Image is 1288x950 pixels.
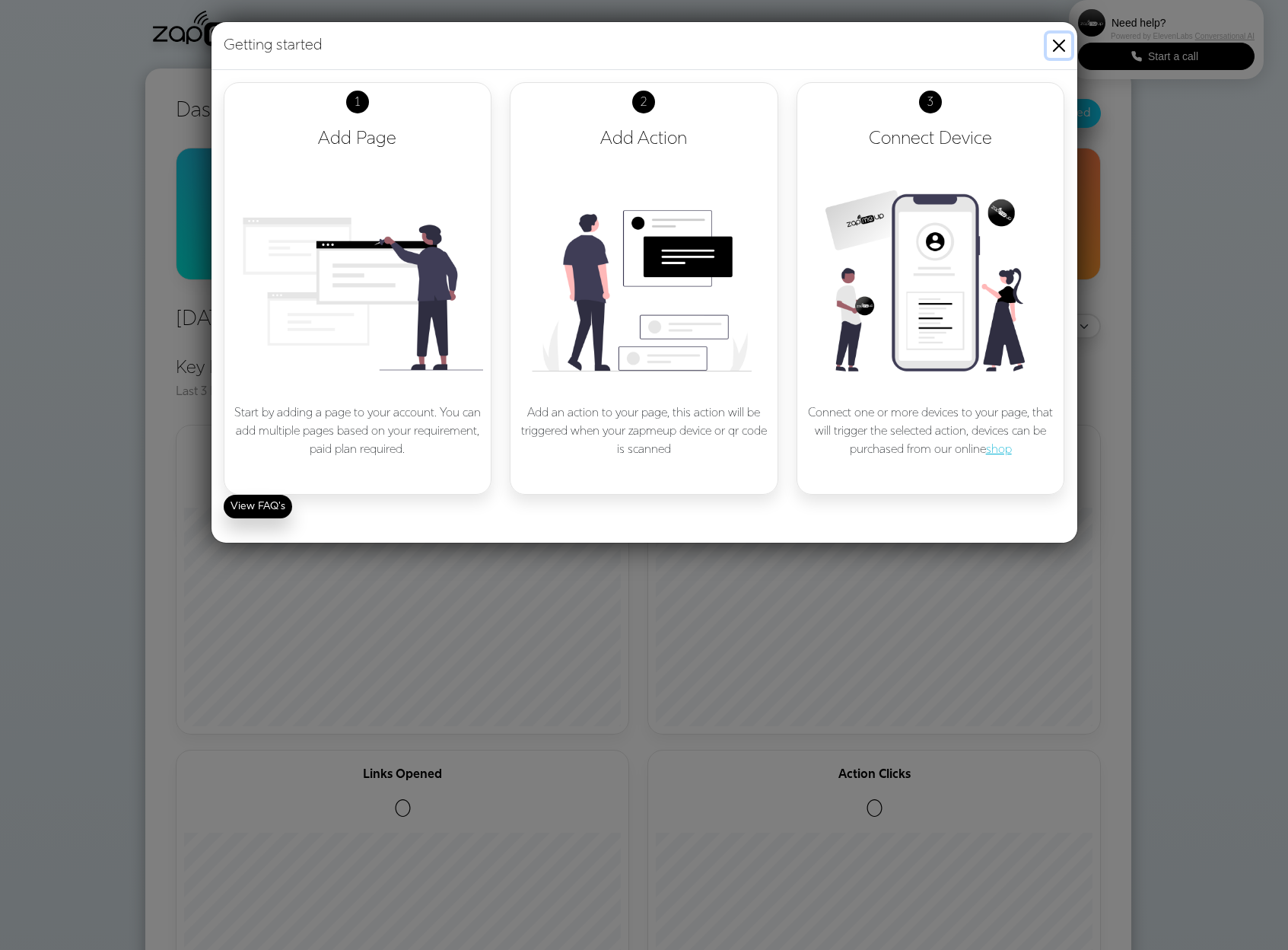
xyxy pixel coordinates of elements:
[224,34,323,57] h5: Getting started
[805,404,1057,459] p: Connect one or more devices to your page, that will trigger the selected action, devices can be p...
[346,91,369,113] span: 1
[986,444,1012,456] a: shop
[232,404,484,459] p: Start by adding a page to your account. You can add multiple pages based on your requirement, pai...
[224,495,292,518] a: View FAQ's
[1047,33,1071,58] button: Close
[805,174,1057,392] img: Connect device
[232,174,484,392] img: Add a page
[805,129,1057,151] h4: Connect Device
[919,91,942,113] span: 3
[232,129,484,151] h4: Add Page
[632,91,655,113] span: 2
[518,404,770,459] p: Add an action to your page, this action will be triggered when your zapmeup device or qr code is ...
[518,174,770,392] img: Add actions
[518,129,770,151] h4: Add Action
